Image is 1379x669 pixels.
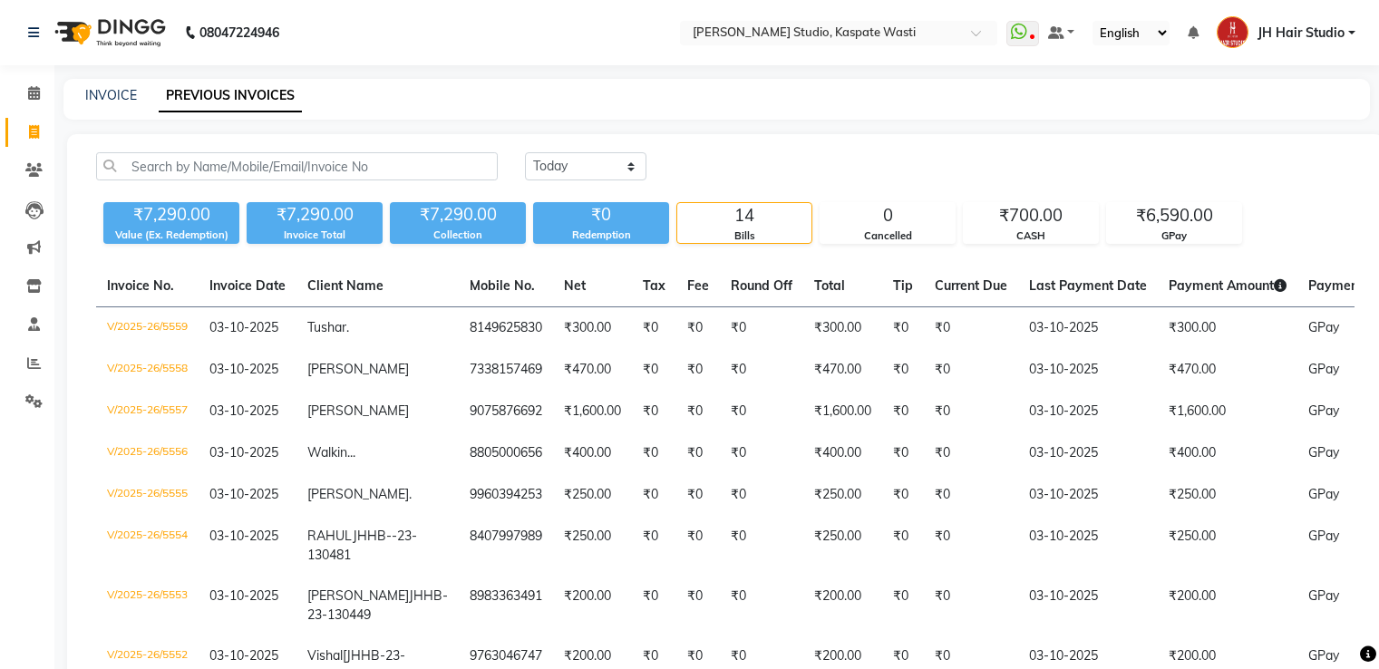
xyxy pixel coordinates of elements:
[409,486,412,502] span: .
[459,432,553,474] td: 8805000656
[720,576,803,635] td: ₹0
[103,202,239,228] div: ₹7,290.00
[1107,228,1241,244] div: GPay
[564,277,586,294] span: Net
[459,474,553,516] td: 9960394253
[307,444,347,461] span: Walkin
[1018,516,1158,576] td: 03-10-2025
[470,277,535,294] span: Mobile No.
[803,432,882,474] td: ₹400.00
[1018,432,1158,474] td: 03-10-2025
[1308,647,1339,664] span: GPay
[731,277,792,294] span: Round Off
[720,391,803,432] td: ₹0
[676,391,720,432] td: ₹0
[553,307,632,350] td: ₹300.00
[803,516,882,576] td: ₹250.00
[882,432,924,474] td: ₹0
[533,202,669,228] div: ₹0
[209,528,278,544] span: 03-10-2025
[103,228,239,243] div: Value (Ex. Redemption)
[720,474,803,516] td: ₹0
[720,307,803,350] td: ₹0
[96,349,199,391] td: V/2025-26/5558
[882,391,924,432] td: ₹0
[346,319,349,335] span: .
[643,277,665,294] span: Tax
[632,576,676,635] td: ₹0
[676,307,720,350] td: ₹0
[307,486,409,502] span: [PERSON_NAME]
[209,277,286,294] span: Invoice Date
[632,432,676,474] td: ₹0
[107,277,174,294] span: Invoice No.
[676,474,720,516] td: ₹0
[676,349,720,391] td: ₹0
[553,432,632,474] td: ₹400.00
[209,486,278,502] span: 03-10-2025
[1217,16,1248,48] img: JH Hair Studio
[209,319,278,335] span: 03-10-2025
[821,203,955,228] div: 0
[1158,391,1297,432] td: ₹1,600.00
[720,349,803,391] td: ₹0
[307,402,409,419] span: [PERSON_NAME]
[1018,474,1158,516] td: 03-10-2025
[209,402,278,419] span: 03-10-2025
[1018,391,1158,432] td: 03-10-2025
[1308,486,1339,502] span: GPay
[1308,444,1339,461] span: GPay
[803,349,882,391] td: ₹470.00
[209,361,278,377] span: 03-10-2025
[882,349,924,391] td: ₹0
[247,202,383,228] div: ₹7,290.00
[924,474,1018,516] td: ₹0
[632,391,676,432] td: ₹0
[924,391,1018,432] td: ₹0
[882,516,924,576] td: ₹0
[96,307,199,350] td: V/2025-26/5559
[96,516,199,576] td: V/2025-26/5554
[46,7,170,58] img: logo
[209,647,278,664] span: 03-10-2025
[893,277,913,294] span: Tip
[803,474,882,516] td: ₹250.00
[924,307,1018,350] td: ₹0
[632,349,676,391] td: ₹0
[553,349,632,391] td: ₹470.00
[553,391,632,432] td: ₹1,600.00
[307,587,409,604] span: [PERSON_NAME]
[720,432,803,474] td: ₹0
[307,647,343,664] span: Vishal
[924,516,1018,576] td: ₹0
[803,391,882,432] td: ₹1,600.00
[676,432,720,474] td: ₹0
[459,576,553,635] td: 8983363491
[1158,349,1297,391] td: ₹470.00
[882,307,924,350] td: ₹0
[814,277,845,294] span: Total
[821,228,955,244] div: Cancelled
[199,7,279,58] b: 08047224946
[632,474,676,516] td: ₹0
[720,516,803,576] td: ₹0
[924,576,1018,635] td: ₹0
[85,87,137,103] a: INVOICE
[1158,474,1297,516] td: ₹250.00
[1018,576,1158,635] td: 03-10-2025
[1018,349,1158,391] td: 03-10-2025
[1018,307,1158,350] td: 03-10-2025
[209,444,278,461] span: 03-10-2025
[209,587,278,604] span: 03-10-2025
[676,516,720,576] td: ₹0
[676,576,720,635] td: ₹0
[803,307,882,350] td: ₹300.00
[677,203,811,228] div: 14
[390,202,526,228] div: ₹7,290.00
[632,307,676,350] td: ₹0
[96,432,199,474] td: V/2025-26/5556
[1308,528,1339,544] span: GPay
[882,474,924,516] td: ₹0
[96,391,199,432] td: V/2025-26/5557
[307,277,384,294] span: Client Name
